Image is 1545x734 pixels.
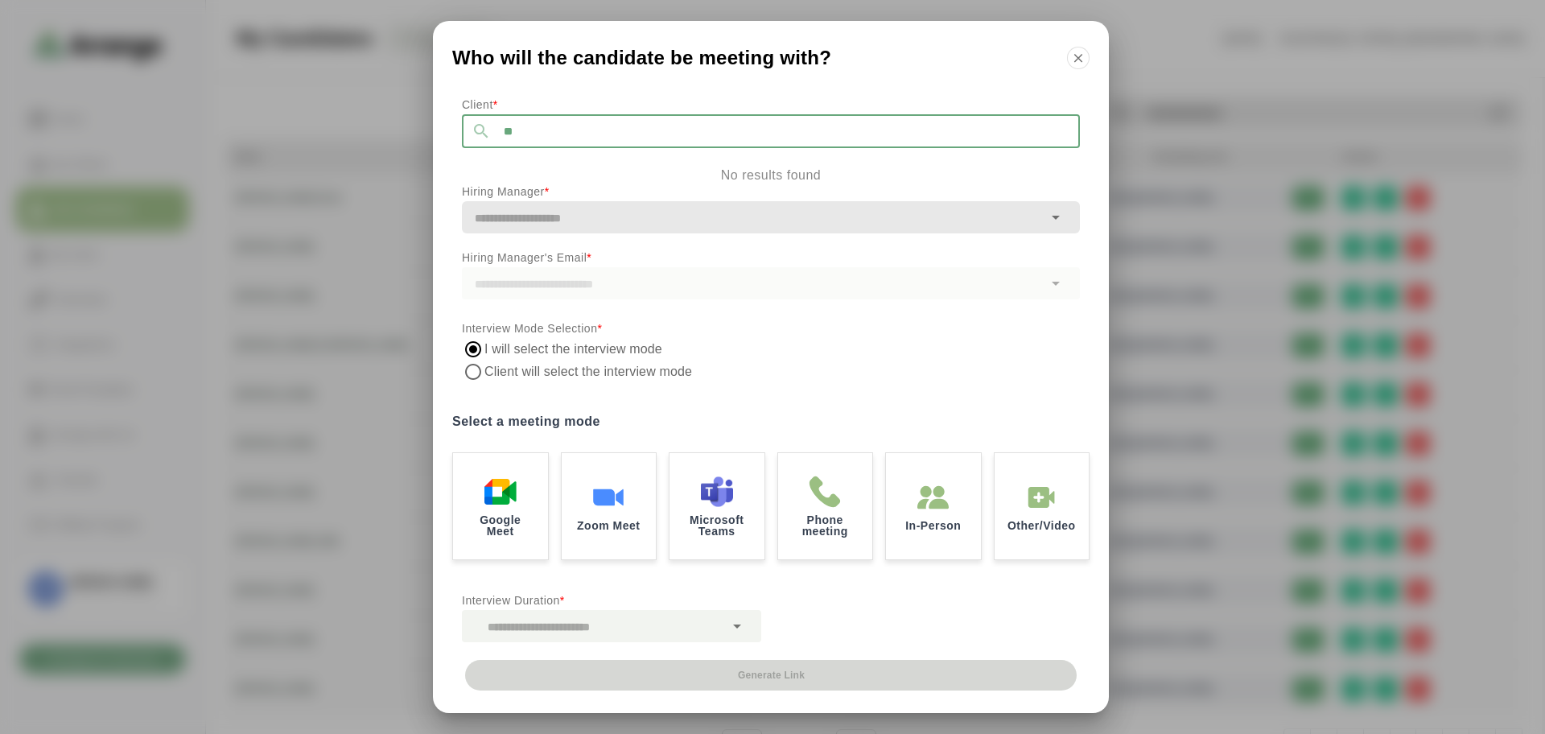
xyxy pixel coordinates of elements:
[1025,481,1057,513] img: In-Person
[592,481,624,513] img: Zoom Meet
[917,481,950,513] img: In-Person
[701,476,733,508] img: Microsoft Teams
[462,182,1080,201] p: Hiring Manager
[466,514,535,537] p: Google Meet
[452,48,831,68] span: Who will the candidate be meeting with?
[1007,520,1076,531] p: Other/Video
[809,476,841,508] img: Phone meeting
[484,476,517,508] img: Google Meet
[462,248,1080,267] p: Hiring Manager's Email
[484,338,663,361] label: I will select the interview mode
[791,514,860,537] p: Phone meeting
[462,591,761,610] p: Interview Duration
[462,95,1080,114] p: Client
[462,319,1080,338] p: Interview Mode Selection
[577,520,640,531] p: Zoom Meet
[682,514,752,537] p: Microsoft Teams
[484,361,768,383] label: Client will select the interview mode
[905,520,961,531] p: In-Person
[462,166,1080,185] p: No results found
[452,410,1090,433] label: Select a meeting mode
